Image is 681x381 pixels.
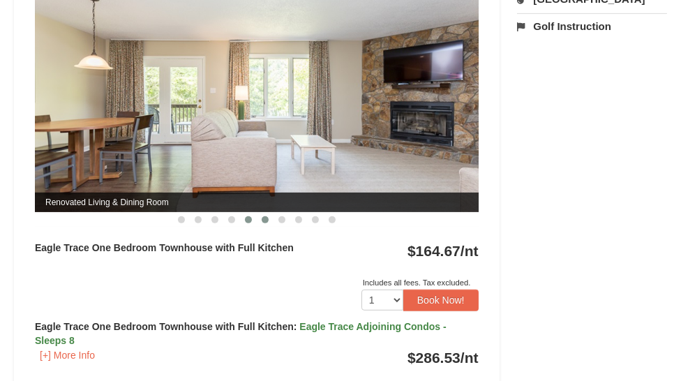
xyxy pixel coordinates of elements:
[35,321,447,346] span: Eagle Trace Adjoining Condos - Sleeps 8
[407,350,461,366] span: $286.53
[294,321,297,332] span: :
[461,350,479,366] span: /nt
[35,321,447,346] strong: Eagle Trace One Bedroom Townhouse with Full Kitchen
[461,243,479,259] span: /nt
[35,348,100,363] button: [+] More Info
[407,243,479,259] strong: $164.67
[35,276,479,290] div: Includes all fees. Tax excluded.
[517,13,667,39] a: Golf Instruction
[403,290,479,311] button: Book Now!
[35,193,479,212] span: Renovated Living & Dining Room
[35,242,294,253] strong: Eagle Trace One Bedroom Townhouse with Full Kitchen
